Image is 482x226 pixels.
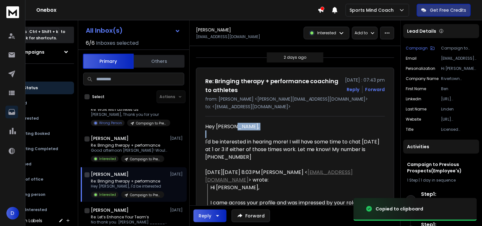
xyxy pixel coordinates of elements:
[205,138,380,161] div: I'd be interested in hearing more! I will have some time to chat [DATE] at 1 or 3 if either of th...
[406,127,414,132] p: title
[406,117,421,122] p: website
[28,28,59,35] span: Ctrl + Shift + k
[406,56,417,61] p: Email
[205,169,380,184] div: [DATE][DATE] 8:03 PM [PERSON_NAME] < > wrote:
[136,121,166,126] p: Campaign to Previous Prospects(Employee's)
[350,7,397,13] p: Sports Mind Coach
[91,112,167,117] p: [PERSON_NAME], Thank you for your
[83,54,134,69] button: Primary
[9,217,42,224] h3: Custom Labels
[376,206,424,212] div: Copied to clipboard
[17,177,43,182] p: Out of office
[365,86,385,93] div: Forward
[407,28,437,34] p: Lead Details
[5,188,74,201] button: Wrong person
[5,82,74,94] button: All Status
[406,76,439,81] p: Company Name
[91,143,167,148] p: Re: Bringing therapy + performance
[404,140,479,154] div: Activities
[86,39,95,47] span: 6 / 6
[5,112,74,125] button: Interested
[406,46,435,51] button: Campaign
[5,46,74,58] button: All Campaigns
[86,27,123,34] h1: All Inbox(s)
[91,220,167,225] p: No thank you. [PERSON_NAME] ________________________________
[406,96,422,102] p: linkedin
[91,171,129,177] h1: [PERSON_NAME]
[36,6,318,14] h1: Onebox
[284,55,307,60] p: 2 days ago
[441,76,477,81] p: Rivertown Wellness
[170,172,184,177] p: [DATE]
[5,143,74,155] button: Meeting Completed
[81,24,186,37] button: All Inbox(s)
[5,127,74,140] button: Meeting Booked
[406,86,426,91] p: First Name
[205,96,385,102] p: from: [PERSON_NAME] <[PERSON_NAME][EMAIL_ADDRESS][DOMAIN_NAME]>
[441,107,477,112] p: Linden
[199,213,211,219] div: Reply
[205,103,385,110] p: to: <[EMAIL_ADDRESS][DOMAIN_NAME]>
[441,86,477,91] p: Ben
[91,107,167,112] p: Re: Work with athletes as
[406,107,427,112] p: Last Name
[421,177,456,183] span: 1 day in sequence
[91,184,164,189] p: Hey [PERSON_NAME], I'd be interested
[232,209,270,222] button: Forward
[6,6,19,18] img: logo
[10,49,44,55] h1: All Campaigns
[92,94,105,99] label: Select
[130,193,160,197] p: Campaign to Previous Prospects(Employee's)
[430,7,466,13] p: Get Free Credits
[17,192,45,197] p: Wrong person
[441,96,477,102] p: [URL][DOMAIN_NAME]
[417,4,471,17] button: Get Free Credits
[130,157,160,162] p: Campaign to Previous Prospects(Employee's)
[91,148,167,153] p: Good afternoon [PERSON_NAME]! Would you
[17,116,39,121] p: Interested
[134,54,185,68] button: Others
[5,173,74,186] button: Out of office
[5,69,74,78] h3: Filters
[441,66,477,71] p: Hi [PERSON_NAME], I came across your profile and was impressed by your role as a Licensed Profess...
[406,46,428,51] p: Campaign
[193,209,227,222] button: Reply
[6,207,19,220] button: D
[17,131,50,136] p: Meeting Booked
[5,97,74,110] button: Lead
[407,161,476,174] h1: Campaign to Previous Prospects(Employee's)
[17,146,58,151] p: Meeting Completed
[441,127,477,132] p: Licensed Professional Clinical Counselor
[441,46,477,51] p: Campaign to Previous Prospects(Employee's)
[196,27,231,33] h1: [PERSON_NAME]
[421,190,477,198] h6: Step 1 :
[355,30,368,36] p: Add to
[170,208,184,213] p: [DATE]
[91,179,164,184] p: Re: Bringing therapy + performance
[16,29,65,41] p: Press to check for shortcuts.
[96,39,139,47] h3: Inboxes selected
[407,178,476,183] div: |
[347,86,360,93] button: Reply
[196,34,260,39] p: [EMAIL_ADDRESS][DOMAIN_NAME]
[205,123,380,161] div: Hey [PERSON_NAME],
[99,121,122,125] p: Wrong Person
[441,56,477,61] p: [EMAIL_ADDRESS][DOMAIN_NAME]
[170,136,184,141] p: [DATE]
[5,203,74,216] button: Not Interested
[205,77,342,95] h1: Re: Bringing therapy + performance coaching to athletes
[317,30,336,36] p: Interested
[205,169,353,183] a: [EMAIL_ADDRESS][DOMAIN_NAME]
[345,77,385,83] p: [DATE] : 07:43 pm
[407,177,418,183] span: 1 Step
[5,158,74,170] button: Closed
[17,207,47,212] p: Not Interested
[91,207,129,213] h1: [PERSON_NAME]
[91,135,129,142] h1: [PERSON_NAME]
[441,117,477,122] p: [URL][DOMAIN_NAME]
[406,66,436,71] p: Personalization
[99,156,116,161] p: Interested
